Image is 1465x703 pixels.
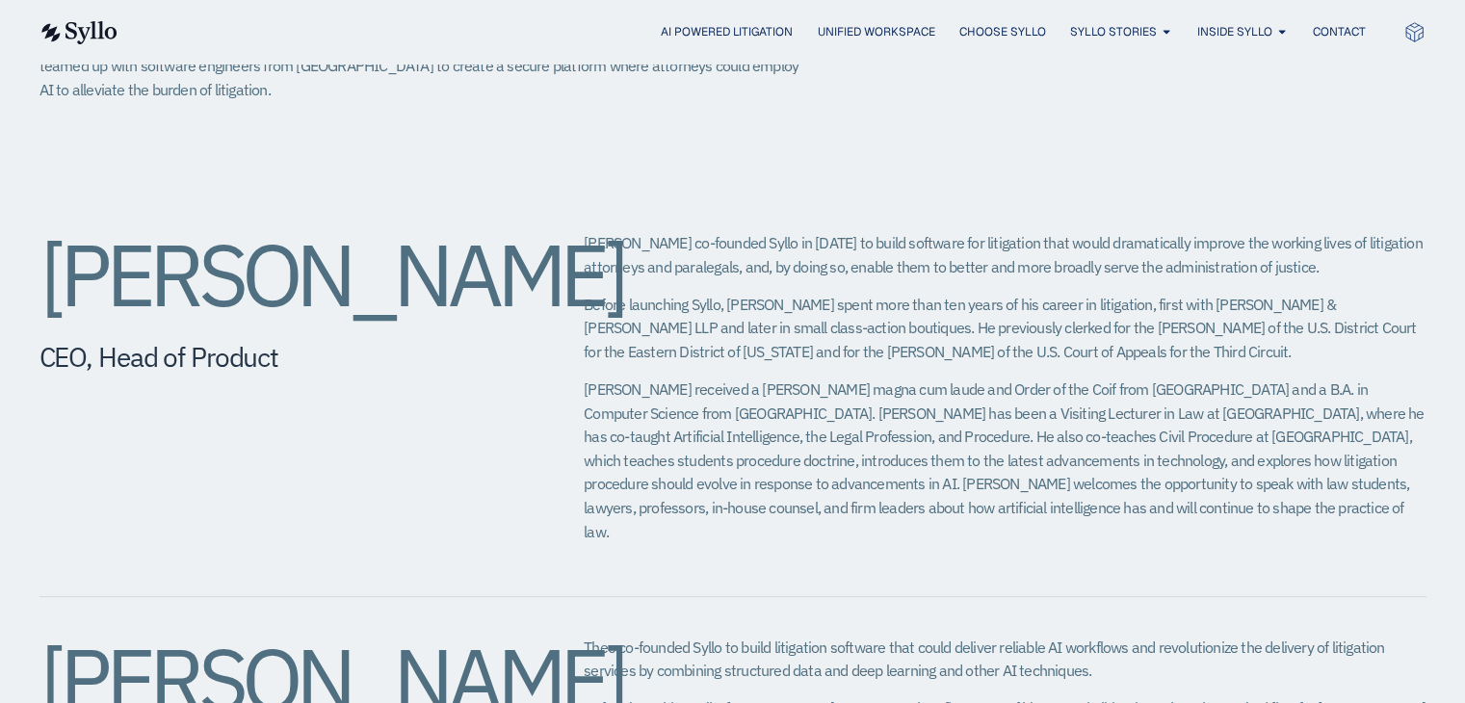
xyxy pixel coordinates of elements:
[1196,23,1271,40] a: Inside Syllo
[156,23,1365,41] div: Menu Toggle
[958,23,1045,40] a: Choose Syllo
[584,638,1384,681] span: Theo co-founded Syllo to build litigation software that could deliver reliable AI workflows and r...
[39,33,799,99] span: They teamed up with software engineers from [GEOGRAPHIC_DATA] to create a secure platform where a...
[584,231,1426,278] p: [PERSON_NAME] co-founded Syllo in [DATE] to build software for litigation that would dramatically...
[39,341,508,374] h5: CEO, Head of Product
[584,378,1426,543] p: [PERSON_NAME] received a [PERSON_NAME] magna cum laude and Order of the Coif from [GEOGRAPHIC_DAT...
[661,23,793,40] a: AI Powered Litigation
[584,293,1426,364] p: Before launching Syllo, [PERSON_NAME] spent more than ten years of his career in litigation, firs...
[156,23,1365,41] nav: Menu
[39,231,508,318] h2: [PERSON_NAME]
[1312,23,1365,40] a: Contact
[1069,23,1156,40] a: Syllo Stories
[39,21,118,44] img: syllo
[817,23,934,40] a: Unified Workspace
